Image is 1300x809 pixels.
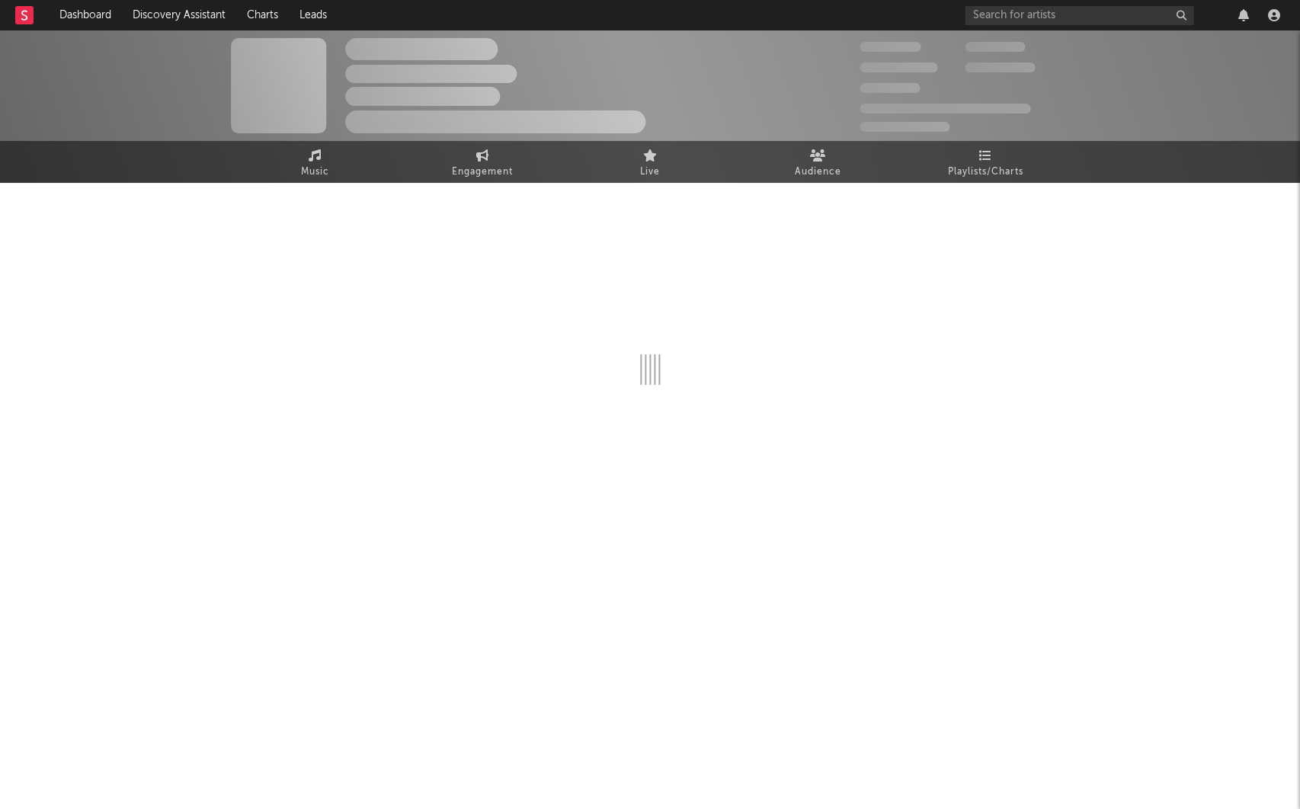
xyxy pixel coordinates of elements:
span: Jump Score: 85.0 [860,122,949,132]
span: 50.000.000 Monthly Listeners [860,104,1030,114]
span: 300.000 [860,42,921,52]
a: Playlists/Charts [901,141,1069,183]
span: Music [301,163,329,181]
a: Audience [734,141,901,183]
a: Engagement [399,141,566,183]
a: Music [231,141,399,183]
span: Engagement [452,163,513,181]
a: Live [566,141,734,183]
span: Audience [795,163,841,181]
input: Search for artists [965,6,1193,25]
span: 100.000 [860,83,920,93]
span: Live [640,163,660,181]
span: Playlists/Charts [948,163,1023,181]
span: 1.000.000 [965,62,1035,72]
span: 100.000 [965,42,1025,52]
span: 50.000.000 [860,62,937,72]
